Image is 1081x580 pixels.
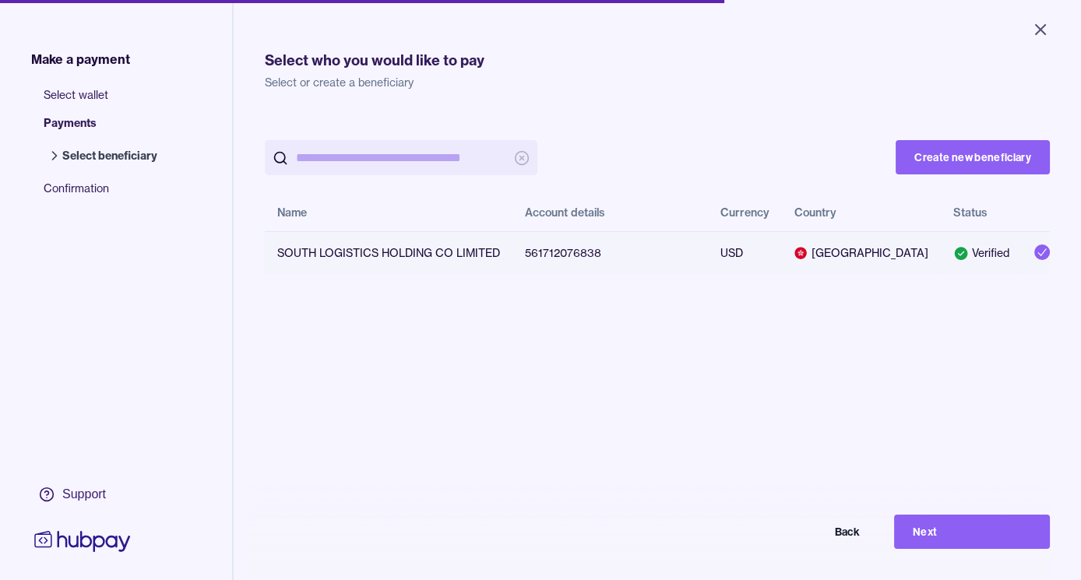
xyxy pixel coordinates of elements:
[62,486,106,503] div: Support
[31,478,134,511] a: Support
[62,148,157,163] span: Select beneficiary
[265,194,512,231] th: Name
[296,140,506,175] input: search
[512,231,708,275] td: 561712076838
[265,75,1050,90] p: Select or create a beneficiary
[265,50,1050,72] h1: Select who you would like to pay
[894,515,1050,549] button: Next
[723,515,879,549] button: Back
[44,181,173,209] span: Confirmation
[512,194,708,231] th: Account details
[953,245,1009,261] div: Verified
[708,231,782,275] td: USD
[896,140,1050,174] button: Create new beneficiary
[708,194,782,231] th: Currency
[31,50,130,69] span: Make a payment
[1012,12,1069,47] button: Close
[941,194,1022,231] th: Status
[277,245,500,261] div: SOUTH LOGISTICS HOLDING CO LIMITED
[794,245,928,261] span: [GEOGRAPHIC_DATA]
[44,115,173,143] span: Payments
[44,87,173,115] span: Select wallet
[782,194,941,231] th: Country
